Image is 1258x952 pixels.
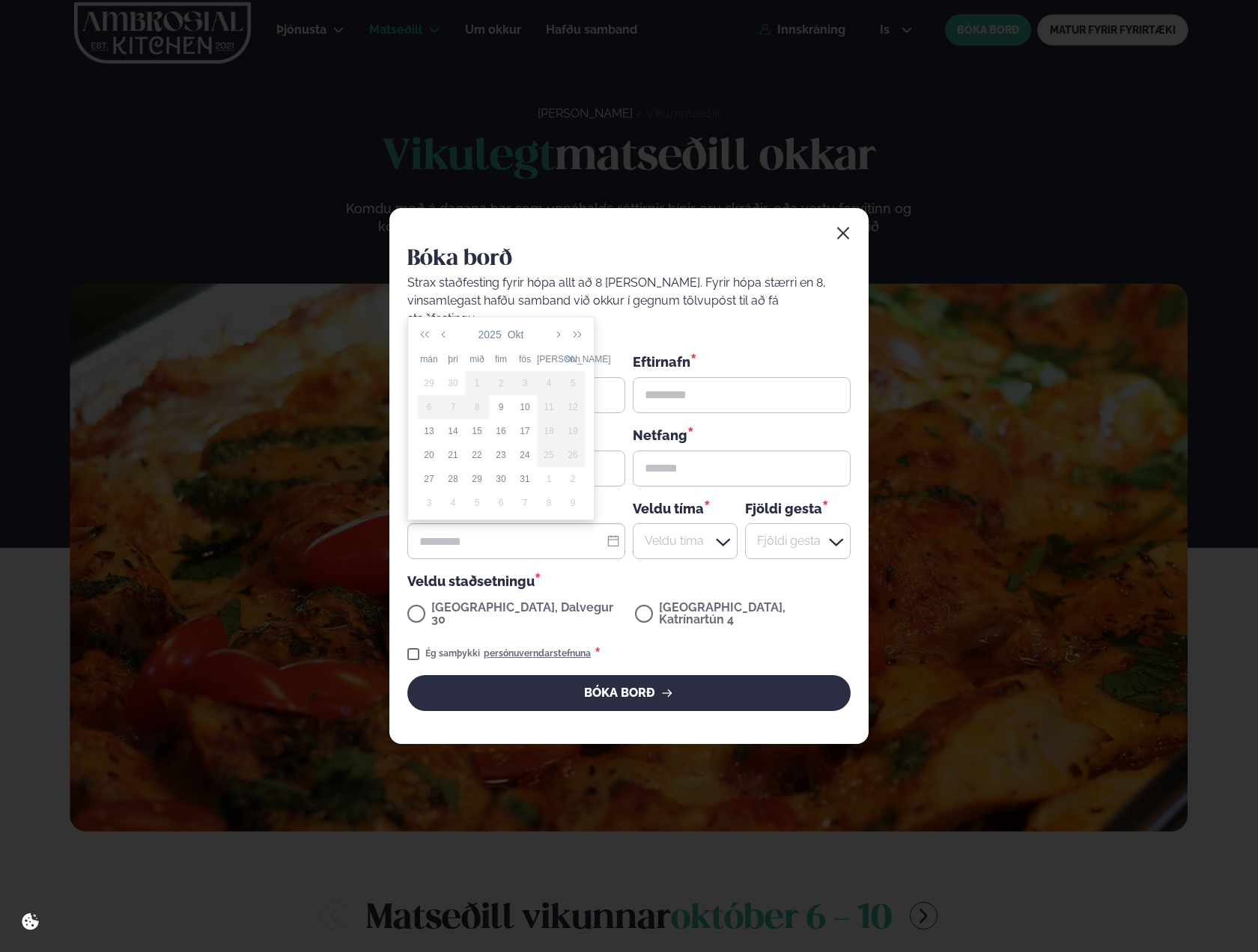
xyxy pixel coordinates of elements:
div: 3 [417,496,441,510]
td: 2025-10-30 [489,467,513,491]
div: 4 [441,496,465,510]
td: 2025-10-11 [537,395,561,419]
td: 2025-10-06 [417,395,441,419]
td: 2025-10-24 [513,443,537,467]
div: 25 [537,448,561,462]
div: 5 [561,376,585,390]
td: 2025-10-14 [441,419,465,443]
div: 19 [561,424,585,438]
td: 2025-11-02 [561,467,585,491]
td: 2025-10-16 [489,419,513,443]
div: 15 [465,424,489,438]
td: 2025-10-09 [489,395,513,419]
td: 2025-10-21 [441,443,465,467]
div: 31 [513,472,537,486]
td: 2025-10-08 [465,395,489,419]
td: 2025-11-07 [513,491,537,515]
div: Strax staðfesting fyrir hópa allt að 8 [PERSON_NAME]. Fyrir hópa stærri en 8, vinsamlegast hafðu ... [407,274,851,328]
td: 2025-10-02 [489,371,513,395]
td: 2025-10-18 [537,419,561,443]
div: 8 [465,400,489,414]
button: Okt [505,322,527,347]
td: 2025-10-23 [489,443,513,467]
th: mán [417,347,441,371]
div: 4 [537,376,561,390]
div: Ég samþykki [425,645,601,663]
td: 2025-10-13 [417,419,441,443]
th: fös [513,347,537,371]
div: 6 [417,400,441,414]
td: 2025-11-09 [561,491,585,515]
div: 17 [513,424,537,438]
div: Fjöldi gesta [745,498,850,517]
td: 2025-10-15 [465,419,489,443]
th: mið [465,347,489,371]
div: Veldu tíma [633,498,738,517]
td: 2025-10-29 [465,467,489,491]
td: 2025-10-07 [441,395,465,419]
td: 2025-10-28 [441,467,465,491]
div: 24 [513,448,537,462]
td: 2025-09-30 [441,371,465,395]
td: 2025-10-31 [513,467,537,491]
div: Eftirnafn [633,352,851,371]
div: 2 [489,376,513,390]
th: þri [441,347,465,371]
td: 2025-10-25 [537,443,561,467]
a: persónuverndarstefnuna [484,648,591,660]
div: Veldu staðsetningu [407,571,851,590]
td: 2025-11-04 [441,491,465,515]
button: 2025 [475,322,505,347]
div: 7 [513,496,537,510]
th: sun [561,347,585,371]
div: 21 [441,448,465,462]
div: 13 [417,424,441,438]
td: 2025-10-17 [513,419,537,443]
button: BÓKA BORÐ [407,675,851,711]
a: Cookie settings [15,906,46,937]
div: 23 [489,448,513,462]
td: 2025-10-05 [561,371,585,395]
div: 30 [441,376,465,390]
div: 2 [561,472,585,486]
div: 12 [561,400,585,414]
div: 29 [417,376,441,390]
th: fim [489,347,513,371]
div: 5 [465,496,489,510]
div: 30 [489,472,513,486]
td: 2025-10-12 [561,395,585,419]
div: 3 [513,376,537,390]
td: 2025-11-01 [537,467,561,491]
div: 29 [465,472,489,486]
div: 14 [441,424,465,438]
div: 7 [441,400,465,414]
div: 9 [489,400,513,414]
td: 2025-10-04 [537,371,561,395]
td: 2025-09-29 [417,371,441,395]
td: 2025-11-05 [465,491,489,515]
td: 2025-10-22 [465,443,489,467]
td: 2025-10-10 [513,395,537,419]
div: 10 [513,400,537,414]
td: 2025-10-26 [561,443,585,467]
td: 2025-10-20 [417,443,441,467]
div: 28 [441,472,465,486]
td: 2025-11-06 [489,491,513,515]
h2: Bóka borð [407,244,851,274]
div: 27 [417,472,441,486]
div: 1 [537,472,561,486]
div: 11 [537,400,561,414]
div: 16 [489,424,513,438]
td: 2025-11-03 [417,491,441,515]
div: 26 [561,448,585,462]
td: 2025-11-08 [537,491,561,515]
td: 2025-10-01 [465,371,489,395]
div: 8 [537,496,561,510]
div: 9 [561,496,585,510]
td: 2025-10-27 [417,467,441,491]
div: 20 [417,448,441,462]
div: 18 [537,424,561,438]
div: 6 [489,496,513,510]
div: 1 [465,376,489,390]
div: 22 [465,448,489,462]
